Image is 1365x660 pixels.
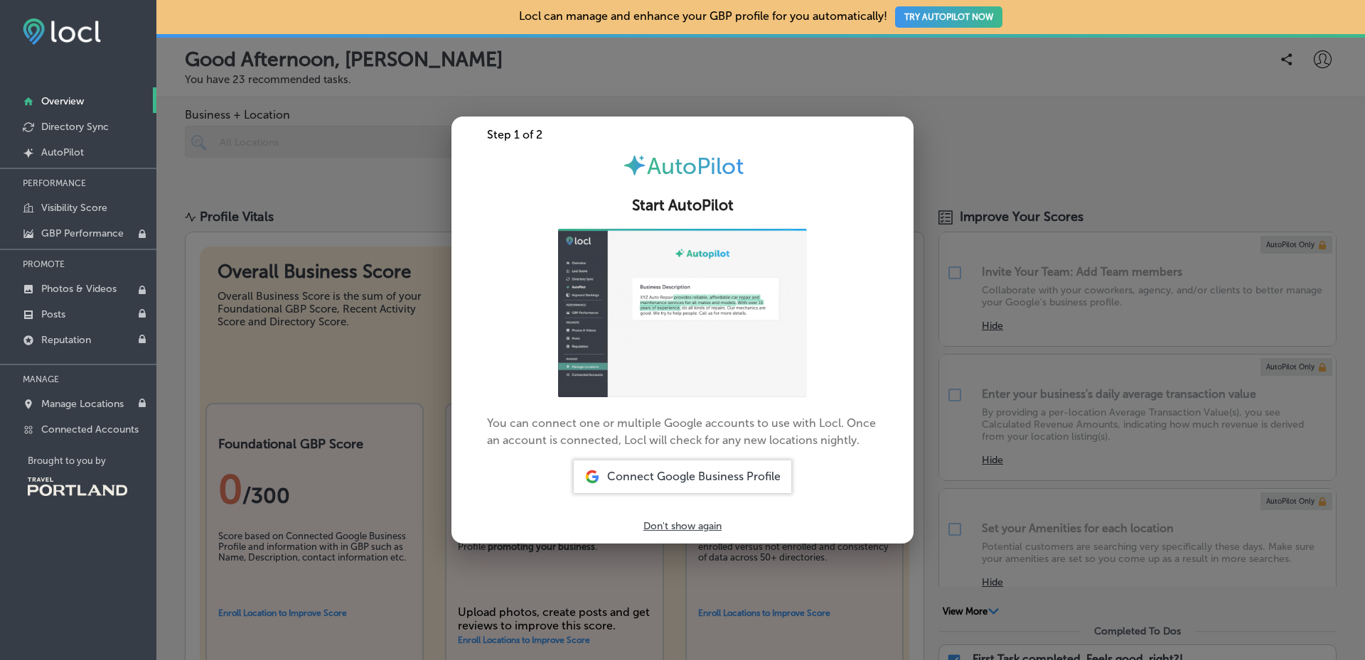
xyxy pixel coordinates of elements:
h2: Start AutoPilot [469,197,896,215]
p: AutoPilot [41,146,84,158]
p: Posts [41,308,65,320]
p: Reputation [41,334,91,346]
p: Overview [41,95,84,107]
p: Brought to you by [28,455,156,466]
p: You can connect one or multiple Google accounts to use with Locl. Once an account is connected, L... [487,229,878,449]
p: Visibility Score [41,202,107,214]
p: Photos & Videos [41,283,117,295]
img: autopilot-icon [622,153,647,178]
img: Travel Portland [28,477,127,496]
p: Manage Locations [41,398,124,410]
span: Connect Google Business Profile [607,470,781,483]
p: Directory Sync [41,121,109,133]
img: ap-gif [558,229,807,397]
p: GBP Performance [41,227,124,239]
div: Step 1 of 2 [451,128,914,141]
span: AutoPilot [647,153,744,180]
img: fda3e92497d09a02dc62c9cd864e3231.png [23,18,101,45]
p: Don't show again [643,520,722,532]
p: Connected Accounts [41,423,139,436]
button: TRY AUTOPILOT NOW [895,6,1002,28]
